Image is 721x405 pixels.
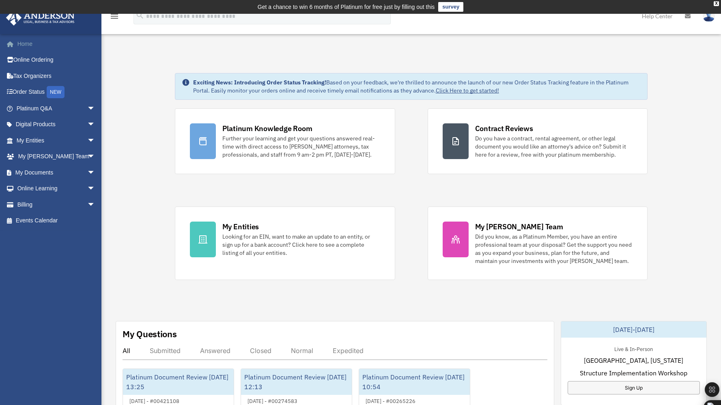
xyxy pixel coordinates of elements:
[4,10,77,26] img: Anderson Advisors Platinum Portal
[475,222,563,232] div: My [PERSON_NAME] Team
[110,11,119,21] i: menu
[241,369,352,395] div: Platinum Document Review [DATE] 12:13
[193,78,641,95] div: Based on your feedback, we're thrilled to announce the launch of our new Order Status Tracking fe...
[608,344,659,353] div: Live & In-Person
[475,233,633,265] div: Did you know, as a Platinum Member, you have an entire professional team at your disposal? Get th...
[6,52,108,68] a: Online Ordering
[87,116,103,133] span: arrow_drop_down
[123,347,130,355] div: All
[584,355,683,365] span: [GEOGRAPHIC_DATA], [US_STATE]
[87,132,103,149] span: arrow_drop_down
[6,149,108,165] a: My [PERSON_NAME] Teamarrow_drop_down
[123,369,234,395] div: Platinum Document Review [DATE] 13:25
[359,396,422,405] div: [DATE] - #00265226
[714,1,719,6] div: close
[561,321,706,338] div: [DATE]-[DATE]
[703,10,715,22] img: User Pic
[436,87,499,94] a: Click Here to get started!
[241,396,304,405] div: [DATE] - #00274583
[258,2,435,12] div: Get a chance to win 6 months of Platinum for free just by filling out this
[6,84,108,101] a: Order StatusNEW
[175,108,395,174] a: Platinum Knowledge Room Further your learning and get your questions answered real-time with dire...
[6,116,108,133] a: Digital Productsarrow_drop_down
[200,347,230,355] div: Answered
[6,196,108,213] a: Billingarrow_drop_down
[222,123,312,134] div: Platinum Knowledge Room
[110,14,119,21] a: menu
[568,381,700,394] a: Sign Up
[250,347,271,355] div: Closed
[47,86,65,98] div: NEW
[222,233,380,257] div: Looking for an EIN, want to make an update to an entity, or sign up for a bank account? Click her...
[6,213,108,229] a: Events Calendar
[87,181,103,197] span: arrow_drop_down
[150,347,181,355] div: Submitted
[175,207,395,280] a: My Entities Looking for an EIN, want to make an update to an entity, or sign up for a bank accoun...
[6,132,108,149] a: My Entitiesarrow_drop_down
[580,368,687,378] span: Structure Implementation Workshop
[87,164,103,181] span: arrow_drop_down
[6,100,108,116] a: Platinum Q&Aarrow_drop_down
[475,123,533,134] div: Contract Reviews
[6,164,108,181] a: My Documentsarrow_drop_down
[87,149,103,165] span: arrow_drop_down
[222,134,380,159] div: Further your learning and get your questions answered real-time with direct access to [PERSON_NAM...
[438,2,463,12] a: survey
[6,181,108,197] a: Online Learningarrow_drop_down
[123,396,186,405] div: [DATE] - #00421108
[222,222,259,232] div: My Entities
[291,347,313,355] div: Normal
[87,100,103,117] span: arrow_drop_down
[136,11,144,20] i: search
[475,134,633,159] div: Do you have a contract, rental agreement, or other legal document you would like an attorney's ad...
[428,207,648,280] a: My [PERSON_NAME] Team Did you know, as a Platinum Member, you have an entire professional team at...
[123,328,177,340] div: My Questions
[428,108,648,174] a: Contract Reviews Do you have a contract, rental agreement, or other legal document you would like...
[193,79,326,86] strong: Exciting News: Introducing Order Status Tracking!
[359,369,470,395] div: Platinum Document Review [DATE] 10:54
[6,36,108,52] a: Home
[333,347,364,355] div: Expedited
[87,196,103,213] span: arrow_drop_down
[6,68,108,84] a: Tax Organizers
